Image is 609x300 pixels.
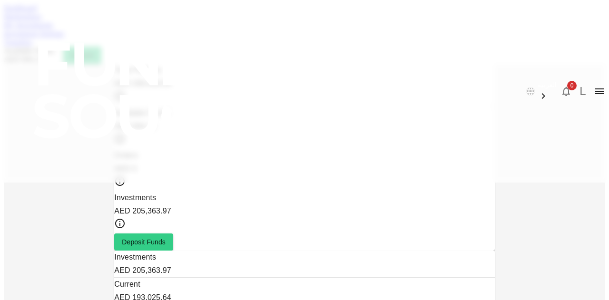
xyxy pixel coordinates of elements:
button: Deposit Funds [114,233,173,251]
button: L [576,84,590,98]
button: 0 [557,82,576,101]
div: AED 205,363.97 [114,264,494,277]
span: Investments [114,194,156,202]
span: Current [114,280,140,288]
div: AED 205,363.97 [114,204,494,218]
span: العربية [538,81,557,88]
span: 0 [567,81,577,90]
span: Investments [114,253,156,261]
